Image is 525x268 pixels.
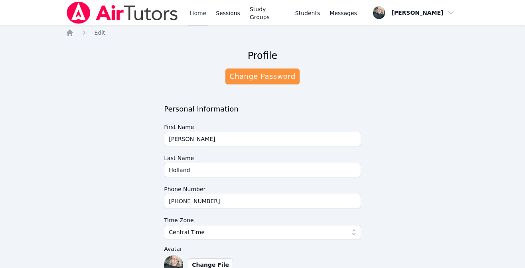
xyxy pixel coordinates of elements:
span: Messages [330,9,357,17]
label: Avatar [164,244,361,254]
label: First Name [164,120,361,132]
nav: Breadcrumb [66,29,460,37]
label: Time Zone [164,213,361,225]
h3: Personal Information [164,104,361,115]
label: Last Name [164,151,361,163]
span: Central Time [169,227,205,237]
label: Phone Number [164,182,361,194]
h2: Profile [248,49,278,62]
button: Central Time [164,225,361,239]
a: Change Password [225,68,299,84]
a: Edit [95,29,105,37]
img: Air Tutors [66,2,179,24]
span: Edit [95,29,105,36]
